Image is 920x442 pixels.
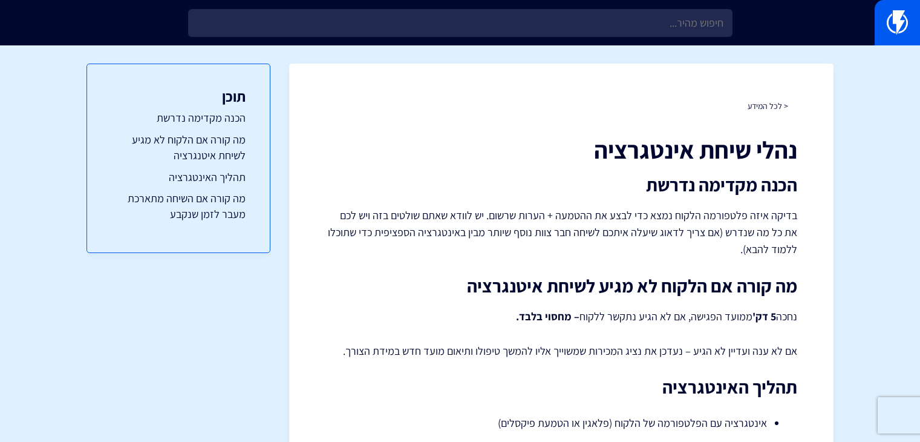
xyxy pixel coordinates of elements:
[752,309,776,323] strong: 5 דק'
[325,207,797,258] p: בדיקה איזה פלטפורמה הלקוח נמצא כדי לבצע את ההטמעה + הערות שרשום. יש לוודא שאתם שולטים בזה ויש לכם...
[111,191,246,222] a: מה קורה אם השיחה מתארכת מעבר לזמן שנקבע
[325,136,797,163] h1: נהלי שיחת אינטגרציה
[111,132,246,163] a: מה קורה אם הלקוח לא מגיע לשיחת איטנגרציה
[516,309,579,323] strong: – מחסוי בלבד.
[356,415,767,431] li: אינטגרציה עם הפלטפורמה של הלקוח (פלאגין או הטמעת פיקסלים)
[662,375,797,399] strong: תהליך האינטגרציה
[111,110,246,126] a: הכנה מקדימה נדרשת
[325,343,797,359] p: אם לא ענה ועדיין לא הגיע – נעדכן את נציג המכירות שמשוייך אליו להמשך טיפולו ותיאום מועד חדש במידת ...
[111,88,246,104] h3: תוכן
[325,276,797,296] h2: מה קורה אם הלקוח לא מגיע לשיחת איטנגרציה
[325,308,797,325] p: נחכה ממועד הפגישה, אם לא הגיע נתקשר ללקוח
[111,170,246,185] a: תהליך האינטגרציה
[748,101,788,111] a: < לכל המידע
[325,175,797,195] h2: הכנה מקדימה נדרשת
[188,9,732,37] input: חיפוש מהיר...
